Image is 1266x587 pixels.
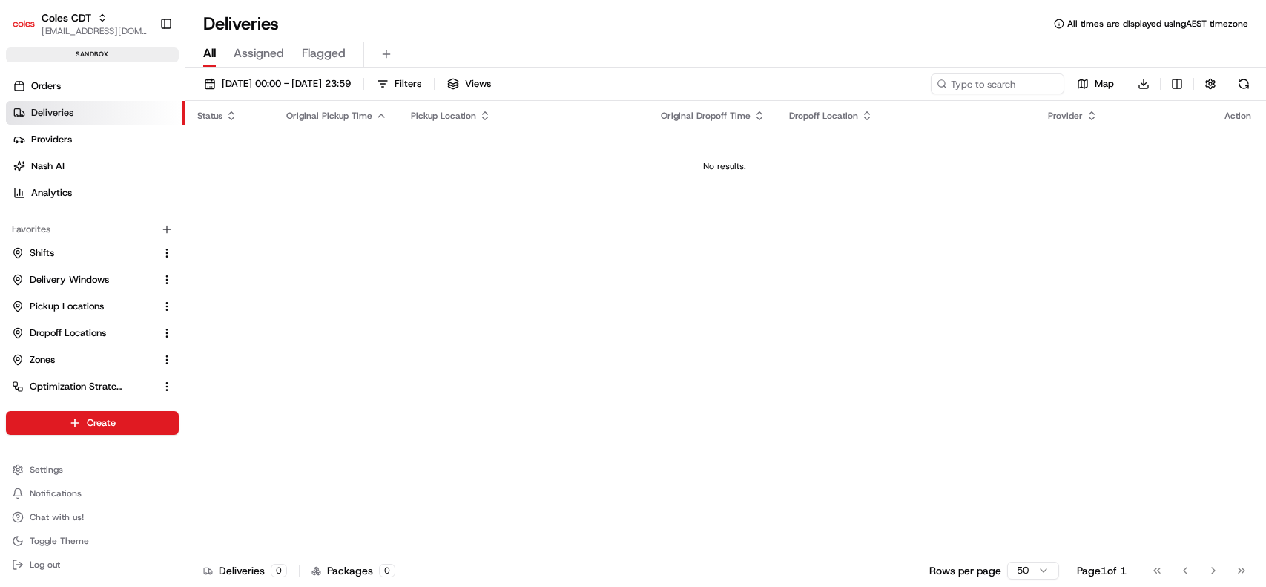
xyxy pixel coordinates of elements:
div: No results. [191,160,1257,172]
button: [DATE] 00:00 - [DATE] 23:59 [197,73,357,94]
a: Pickup Locations [12,300,155,313]
input: Type to search [931,73,1064,94]
span: Create [87,416,116,430]
button: Toggle Theme [6,531,179,551]
button: Pickup Locations [6,295,179,318]
span: Log out [30,559,60,571]
a: Optimization Strategy [12,380,155,393]
span: All [203,45,216,62]
div: Page 1 of 1 [1077,563,1127,578]
a: Providers [6,128,185,151]
span: Zones [30,353,55,367]
button: Coles CDT [42,10,91,25]
span: Original Dropoff Time [661,110,751,122]
button: Map [1070,73,1121,94]
span: Original Pickup Time [286,110,372,122]
div: sandbox [6,47,179,62]
button: Delivery Windows [6,268,179,292]
span: Chat with us! [30,511,84,523]
button: [EMAIL_ADDRESS][DOMAIN_NAME] [42,25,148,37]
a: Shifts [12,246,155,260]
span: Provider [1048,110,1083,122]
div: Favorites [6,217,179,241]
span: Notifications [30,488,82,499]
a: Nash AI [6,154,185,178]
button: Create [6,411,179,435]
button: Optimization Strategy [6,375,179,399]
span: Filters [395,77,421,91]
h1: Deliveries [203,12,279,36]
div: 0 [271,564,287,577]
button: Dropoff Locations [6,321,179,345]
button: Notifications [6,483,179,504]
span: Assigned [234,45,284,62]
span: Map [1095,77,1114,91]
span: Shifts [30,246,54,260]
span: Dropoff Locations [30,327,106,340]
button: Chat with us! [6,507,179,528]
button: Coles CDTColes CDT[EMAIL_ADDRESS][DOMAIN_NAME] [6,6,154,42]
p: Rows per page [929,563,1001,578]
button: Views [441,73,498,94]
span: All times are displayed using AEST timezone [1067,18,1248,30]
span: Analytics [31,186,72,200]
span: Flagged [302,45,346,62]
span: Views [465,77,491,91]
span: [DATE] 00:00 - [DATE] 23:59 [222,77,351,91]
button: Refresh [1233,73,1254,94]
a: Orders [6,74,185,98]
button: Zones [6,348,179,372]
div: Action [1224,110,1251,122]
div: Packages [311,563,395,578]
span: Delivery Windows [30,273,109,286]
a: Zones [12,353,155,367]
span: Pickup Location [411,110,476,122]
button: Log out [6,554,179,575]
div: Deliveries [203,563,287,578]
a: Deliveries [6,101,185,125]
span: Dropoff Location [789,110,858,122]
span: Optimization Strategy [30,380,123,393]
div: 0 [379,564,395,577]
button: Shifts [6,241,179,265]
img: Coles CDT [12,12,36,36]
a: Delivery Windows [12,273,155,286]
a: Dropoff Locations [12,327,155,340]
span: Pickup Locations [30,300,104,313]
span: Deliveries [31,106,73,119]
span: Toggle Theme [30,535,89,547]
button: Filters [370,73,428,94]
span: Settings [30,464,63,476]
span: Status [197,110,222,122]
span: Providers [31,133,72,146]
span: Nash AI [31,160,65,173]
button: Settings [6,459,179,480]
span: Orders [31,79,61,93]
a: Analytics [6,181,185,205]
